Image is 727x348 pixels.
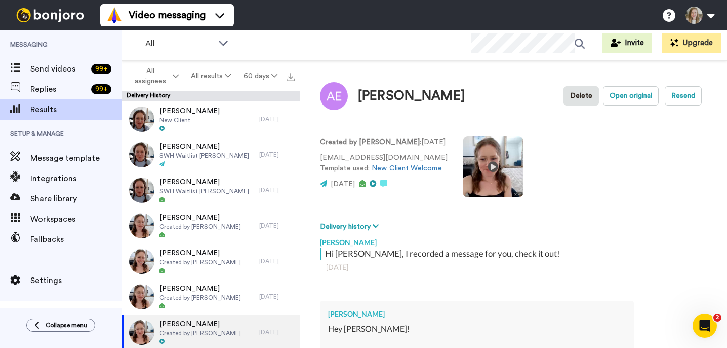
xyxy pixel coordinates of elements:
[130,66,171,86] span: All assignees
[320,138,420,146] strong: Created by [PERSON_NAME]
[372,165,441,172] a: New Client Welcome
[159,116,220,124] span: New Client
[159,258,241,266] span: Created by [PERSON_NAME]
[30,172,122,185] span: Integrations
[259,151,295,159] div: [DATE]
[124,62,185,90] button: All assignees
[237,67,284,85] button: 60 days
[122,208,300,243] a: [PERSON_NAME]Created by [PERSON_NAME][DATE]
[159,248,241,258] span: [PERSON_NAME]
[358,89,465,103] div: [PERSON_NAME]
[145,38,213,50] span: All
[259,257,295,265] div: [DATE]
[129,249,154,274] img: a42b4277-7497-4fa1-b8bb-f1c4eeecf023-thumb.jpg
[287,73,295,81] img: export.svg
[159,319,241,329] span: [PERSON_NAME]
[602,33,652,53] button: Invite
[159,213,241,223] span: [PERSON_NAME]
[122,243,300,279] a: [PERSON_NAME]Created by [PERSON_NAME][DATE]
[91,64,111,74] div: 99 +
[30,152,122,164] span: Message template
[159,223,241,231] span: Created by [PERSON_NAME]
[122,101,300,137] a: [PERSON_NAME]New Client[DATE]
[159,106,220,116] span: [PERSON_NAME]
[259,115,295,123] div: [DATE]
[129,142,154,167] img: 23d3f66f-ed96-43f2-9375-da3722845f4d-thumb.jpg
[185,67,237,85] button: All results
[325,248,704,260] div: Hi [PERSON_NAME], I recorded a message for you, check it out!
[159,294,241,302] span: Created by [PERSON_NAME]
[129,213,154,238] img: 09135236-9fad-4631-9a24-465caec72807-thumb.jpg
[662,33,721,53] button: Upgrade
[159,187,249,195] span: SWH Waitlist [PERSON_NAME]
[12,8,88,22] img: bj-logo-header-white.svg
[328,309,626,319] div: [PERSON_NAME]
[30,213,122,225] span: Workspaces
[129,8,206,22] span: Video messaging
[26,319,95,332] button: Collapse menu
[30,103,122,116] span: Results
[320,232,707,248] div: [PERSON_NAME]
[259,186,295,194] div: [DATE]
[159,177,249,187] span: [PERSON_NAME]
[326,262,701,272] div: [DATE]
[284,68,298,84] button: Export all results that match these filters now.
[129,284,154,309] img: a9b340d5-3ee7-44cf-9c0d-d1914ed02eed-thumb.jpg
[91,84,111,94] div: 99 +
[603,86,659,106] button: Open original
[30,193,122,205] span: Share library
[159,152,249,160] span: SWH Waitlist [PERSON_NAME]
[122,279,300,315] a: [PERSON_NAME]Created by [PERSON_NAME][DATE]
[129,320,154,345] img: 1ed97b65-0857-41cd-ac61-8738c8b6276f-thumb.jpg
[30,233,122,246] span: Fallbacks
[30,274,122,287] span: Settings
[159,329,241,337] span: Created by [PERSON_NAME]
[259,328,295,336] div: [DATE]
[259,222,295,230] div: [DATE]
[122,172,300,208] a: [PERSON_NAME]SWH Waitlist [PERSON_NAME][DATE]
[159,142,249,152] span: [PERSON_NAME]
[320,221,382,232] button: Delivery history
[665,86,702,106] button: Resend
[713,314,721,322] span: 2
[30,63,87,75] span: Send videos
[259,293,295,301] div: [DATE]
[46,321,87,329] span: Collapse menu
[129,178,154,203] img: 46ac9af9-8e57-4577-b8a1-af64e1e071b1-thumb.jpg
[129,107,154,132] img: 9c5a3581-a83b-41a7-a231-db9acc23f6b6-thumb.jpg
[30,83,87,95] span: Replies
[159,284,241,294] span: [PERSON_NAME]
[106,7,123,23] img: vm-color.svg
[563,86,599,106] button: Delete
[320,137,448,148] p: : [DATE]
[331,181,355,188] span: [DATE]
[122,91,300,101] div: Delivery History
[320,82,348,110] img: Image of Andrea Entz
[122,137,300,172] a: [PERSON_NAME]SWH Waitlist [PERSON_NAME][DATE]
[693,314,717,338] iframe: Intercom live chat
[320,153,448,174] p: [EMAIL_ADDRESS][DOMAIN_NAME] Template used:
